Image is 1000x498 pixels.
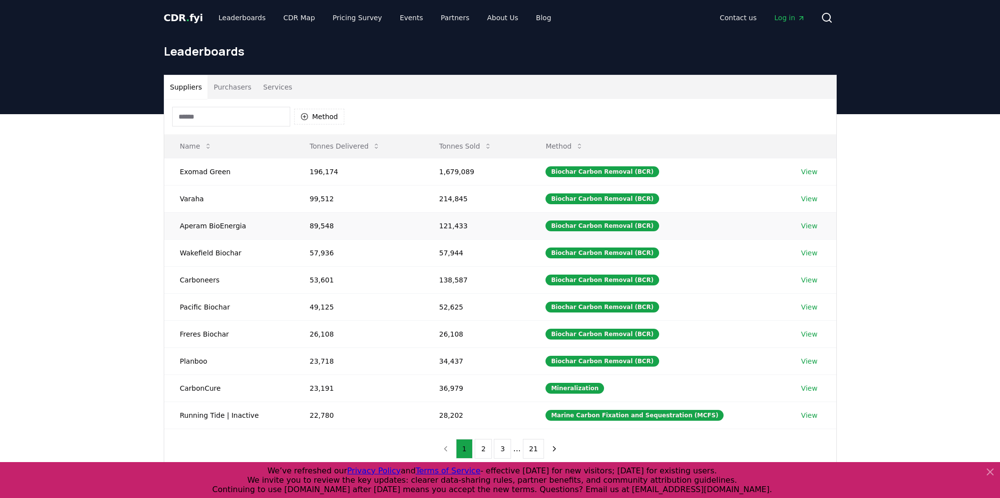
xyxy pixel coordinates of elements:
[475,439,492,459] button: 2
[545,220,659,231] div: Biochar Carbon Removal (BCR)
[801,329,818,339] a: View
[801,302,818,312] a: View
[294,347,424,374] td: 23,718
[712,9,813,27] nav: Main
[545,329,659,340] div: Biochar Carbon Removal (BCR)
[766,9,813,27] a: Log in
[545,248,659,258] div: Biochar Carbon Removal (BCR)
[164,158,294,185] td: Exomad Green
[294,239,424,266] td: 57,936
[424,212,530,239] td: 121,433
[424,185,530,212] td: 214,845
[538,136,591,156] button: Method
[294,158,424,185] td: 196,174
[545,166,659,177] div: Biochar Carbon Removal (BCR)
[164,239,294,266] td: Wakefield Biochar
[545,410,724,421] div: Marine Carbon Fixation and Sequestration (MCFS)
[294,266,424,293] td: 53,601
[164,43,837,59] h1: Leaderboards
[456,439,473,459] button: 1
[801,410,818,420] a: View
[294,402,424,429] td: 22,780
[257,75,298,99] button: Services
[211,9,273,27] a: Leaderboards
[302,136,389,156] button: Tonnes Delivered
[164,212,294,239] td: Aperam BioEnergia
[164,266,294,293] td: Carboneers
[523,439,545,459] button: 21
[294,212,424,239] td: 89,548
[545,193,659,204] div: Biochar Carbon Removal (BCR)
[801,383,818,393] a: View
[479,9,526,27] a: About Us
[545,383,604,394] div: Mineralization
[774,13,805,23] span: Log in
[424,266,530,293] td: 138,587
[208,75,257,99] button: Purchasers
[424,374,530,402] td: 36,979
[545,356,659,367] div: Biochar Carbon Removal (BCR)
[172,136,220,156] button: Name
[186,12,189,24] span: .
[801,275,818,285] a: View
[294,374,424,402] td: 23,191
[392,9,431,27] a: Events
[431,136,500,156] button: Tonnes Sold
[294,320,424,347] td: 26,108
[211,9,559,27] nav: Main
[164,293,294,320] td: Pacific Biochar
[801,167,818,177] a: View
[545,302,659,312] div: Biochar Carbon Removal (BCR)
[164,12,203,24] span: CDR fyi
[164,374,294,402] td: CarbonCure
[546,439,563,459] button: next page
[164,320,294,347] td: Freres Biochar
[513,443,520,455] li: ...
[164,11,203,25] a: CDR.fyi
[424,239,530,266] td: 57,944
[424,402,530,429] td: 28,202
[294,185,424,212] td: 99,512
[164,75,208,99] button: Suppliers
[424,347,530,374] td: 34,437
[433,9,477,27] a: Partners
[545,275,659,285] div: Biochar Carbon Removal (BCR)
[712,9,764,27] a: Contact us
[275,9,323,27] a: CDR Map
[801,194,818,204] a: View
[528,9,559,27] a: Blog
[801,356,818,366] a: View
[801,248,818,258] a: View
[294,293,424,320] td: 49,125
[164,402,294,429] td: Running Tide | Inactive
[164,347,294,374] td: Planboo
[424,320,530,347] td: 26,108
[325,9,390,27] a: Pricing Survey
[424,158,530,185] td: 1,679,089
[424,293,530,320] td: 52,625
[494,439,511,459] button: 3
[164,185,294,212] td: Varaha
[294,109,345,124] button: Method
[801,221,818,231] a: View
